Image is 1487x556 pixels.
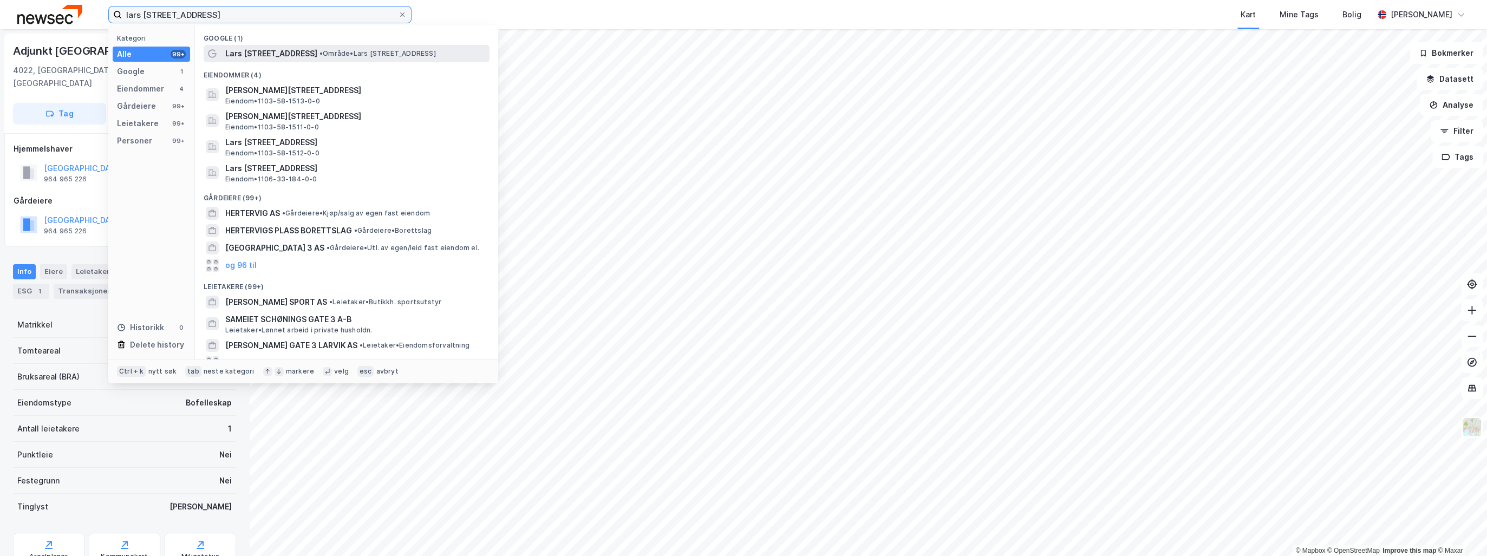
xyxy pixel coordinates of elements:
[225,110,485,123] span: [PERSON_NAME][STREET_ADDRESS]
[354,226,357,234] span: •
[225,241,324,254] span: [GEOGRAPHIC_DATA] 3 AS
[13,284,49,299] div: ESG
[171,50,186,58] div: 99+
[225,149,319,158] span: Eiendom • 1103-58-1512-0-0
[17,344,61,357] div: Tomteareal
[334,367,349,376] div: velg
[186,396,232,409] div: Bofelleskap
[1327,547,1380,554] a: OpenStreetMap
[225,47,317,60] span: Lars [STREET_ADDRESS]
[225,326,373,335] span: Leietaker • Lønnet arbeid i private husholdn.
[1431,120,1483,142] button: Filter
[225,259,257,272] button: og 96 til
[14,142,236,155] div: Hjemmelshaver
[225,162,485,175] span: Lars [STREET_ADDRESS]
[1391,8,1452,21] div: [PERSON_NAME]
[327,244,479,252] span: Gårdeiere • Utl. av egen/leid fast eiendom el.
[225,123,319,132] span: Eiendom • 1103-58-1511-0-0
[17,422,80,435] div: Antall leietakere
[40,264,67,279] div: Eiere
[117,366,146,377] div: Ctrl + k
[117,34,190,42] div: Kategori
[329,298,441,306] span: Leietaker • Butikkh. sportsutstyr
[117,65,145,78] div: Google
[225,224,352,237] span: HERTERVIGS PLASS BORETTSLAG
[195,25,498,45] div: Google (1)
[1241,8,1256,21] div: Kart
[225,339,357,352] span: [PERSON_NAME] GATE 3 LARVIK AS
[17,448,53,461] div: Punktleie
[376,367,398,376] div: avbryt
[117,321,164,334] div: Historikk
[17,318,53,331] div: Matrikkel
[1342,8,1361,21] div: Bolig
[225,136,485,149] span: Lars [STREET_ADDRESS]
[225,175,317,184] span: Eiendom • 1106-33-184-0-0
[225,356,257,369] button: og 96 til
[282,209,430,218] span: Gårdeiere • Kjøp/salg av egen fast eiendom
[1433,504,1487,556] iframe: Chat Widget
[122,6,398,23] input: Søk på adresse, matrikkel, gårdeiere, leietakere eller personer
[117,100,156,113] div: Gårdeiere
[185,366,201,377] div: tab
[1410,42,1483,64] button: Bokmerker
[17,370,80,383] div: Bruksareal (BRA)
[177,67,186,76] div: 1
[329,298,332,306] span: •
[169,500,232,513] div: [PERSON_NAME]
[225,207,280,220] span: HERTERVIG AS
[14,194,236,207] div: Gårdeiere
[286,367,314,376] div: markere
[177,323,186,332] div: 0
[225,97,320,106] span: Eiendom • 1103-58-1513-0-0
[130,338,184,351] div: Delete history
[171,119,186,128] div: 99+
[195,62,498,82] div: Eiendommer (4)
[195,185,498,205] div: Gårdeiere (99+)
[219,448,232,461] div: Nei
[225,296,327,309] span: [PERSON_NAME] SPORT AS
[171,102,186,110] div: 99+
[219,474,232,487] div: Nei
[327,244,330,252] span: •
[71,264,132,279] div: Leietakere
[1295,547,1325,554] a: Mapbox
[54,284,128,299] div: Transaksjoner
[204,367,255,376] div: neste kategori
[360,341,469,350] span: Leietaker • Eiendomsforvaltning
[148,367,177,376] div: nytt søk
[171,136,186,145] div: 99+
[117,117,159,130] div: Leietakere
[1420,94,1483,116] button: Analyse
[1432,146,1483,168] button: Tags
[13,264,36,279] div: Info
[17,500,48,513] div: Tinglyst
[1417,68,1483,90] button: Datasett
[319,49,436,58] span: Område • Lars [STREET_ADDRESS]
[13,103,106,125] button: Tag
[117,48,132,61] div: Alle
[1462,417,1482,437] img: Z
[34,286,45,297] div: 1
[357,366,374,377] div: esc
[1433,504,1487,556] div: Kontrollprogram for chat
[13,64,151,90] div: 4022, [GEOGRAPHIC_DATA], [GEOGRAPHIC_DATA]
[44,175,87,184] div: 964 965 226
[319,49,323,57] span: •
[117,82,164,95] div: Eiendommer
[360,341,363,349] span: •
[17,474,60,487] div: Festegrunn
[117,134,152,147] div: Personer
[44,227,87,236] div: 964 965 226
[17,5,82,24] img: newsec-logo.f6e21ccffca1b3a03d2d.png
[177,84,186,93] div: 4
[282,209,285,217] span: •
[225,84,485,97] span: [PERSON_NAME][STREET_ADDRESS]
[13,42,182,60] div: Adjunkt [GEOGRAPHIC_DATA] 20
[1280,8,1319,21] div: Mine Tags
[225,313,485,326] span: SAMEIET SCHØNINGS GATE 3 A-B
[17,396,71,409] div: Eiendomstype
[1382,547,1436,554] a: Improve this map
[195,274,498,293] div: Leietakere (99+)
[354,226,432,235] span: Gårdeiere • Borettslag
